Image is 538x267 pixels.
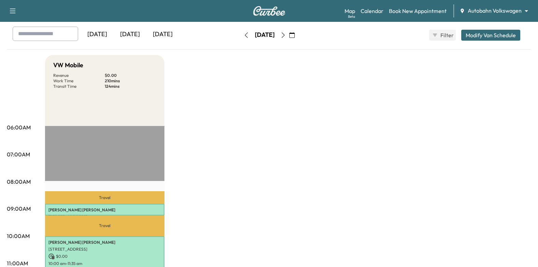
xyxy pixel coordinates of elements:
span: Filter [440,31,453,39]
div: [DATE] [114,27,146,42]
button: Modify Van Schedule [461,30,520,41]
a: Calendar [361,7,383,15]
p: Transit Time [53,84,105,89]
p: Revenue [53,73,105,78]
div: [DATE] [81,27,114,42]
button: Filter [429,30,456,41]
div: [DATE] [146,27,179,42]
img: Curbee Logo [253,6,286,16]
div: [DATE] [255,31,275,39]
p: Travel [45,215,164,236]
p: $ 0.00 [105,73,156,78]
p: 09:00AM [7,205,31,213]
p: 08:00AM [7,178,31,186]
p: 210 mins [105,78,156,84]
p: 124 mins [105,84,156,89]
p: [STREET_ADDRESS] [48,247,161,252]
a: MapBeta [345,7,355,15]
p: $ 0.00 [48,253,161,259]
p: 10:00AM [7,232,30,240]
p: [PERSON_NAME] [PERSON_NAME] [48,240,161,245]
p: 07:00AM [7,150,30,158]
span: Autobahn Volkswagen [468,7,522,15]
div: Beta [348,14,355,19]
p: Travel [45,191,164,204]
p: 10:00 am - 11:35 am [48,261,161,266]
h5: VW Mobile [53,60,83,70]
p: Work Time [53,78,105,84]
a: Book New Appointment [389,7,447,15]
p: [STREET_ADDRESS] [48,214,161,220]
p: 06:00AM [7,123,31,131]
p: [PERSON_NAME] [PERSON_NAME] [48,207,161,213]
